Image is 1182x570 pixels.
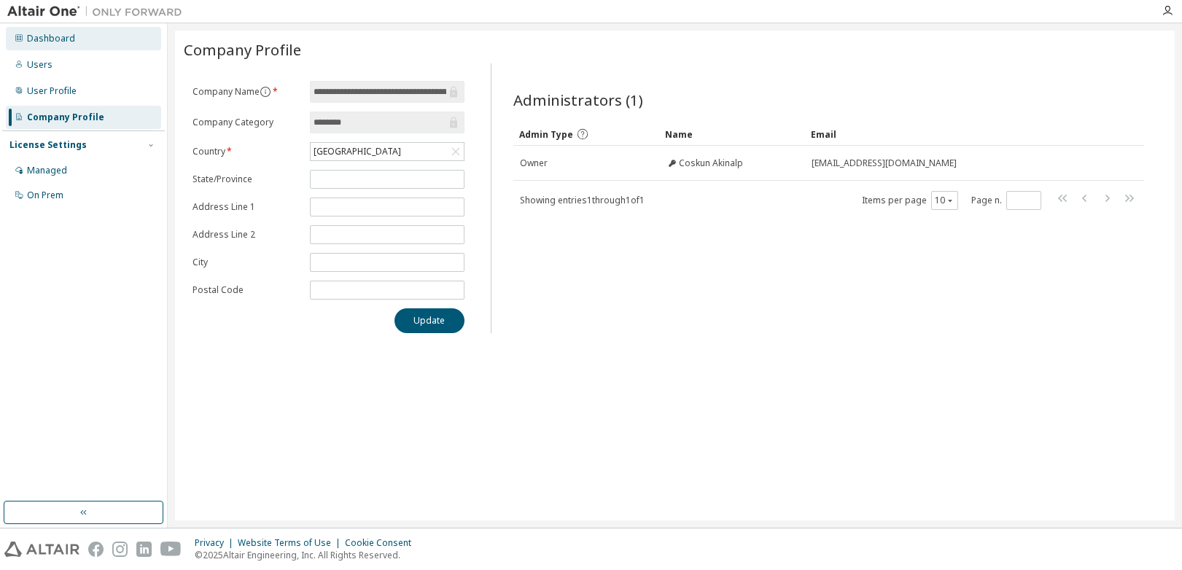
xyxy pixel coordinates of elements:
div: Privacy [195,537,238,549]
span: Company Profile [184,39,301,60]
div: Website Terms of Use [238,537,345,549]
div: Managed [27,165,67,176]
button: 10 [935,195,954,206]
div: Users [27,59,53,71]
button: Update [394,308,464,333]
div: Cookie Consent [345,537,420,549]
label: Address Line 2 [193,229,301,241]
img: altair_logo.svg [4,542,79,557]
img: youtube.svg [160,542,182,557]
img: linkedin.svg [136,542,152,557]
div: On Prem [27,190,63,201]
span: Showing entries 1 through 1 of 1 [520,194,645,206]
span: Admin Type [519,128,573,141]
img: Altair One [7,4,190,19]
img: instagram.svg [112,542,128,557]
div: Company Profile [27,112,104,123]
span: [EMAIL_ADDRESS][DOMAIN_NAME] [812,157,957,169]
div: [GEOGRAPHIC_DATA] [311,144,403,160]
img: facebook.svg [88,542,104,557]
label: Country [193,146,301,157]
span: Owner [520,157,548,169]
div: License Settings [9,139,87,151]
div: [GEOGRAPHIC_DATA] [311,143,464,160]
div: Name [665,122,799,146]
label: Postal Code [193,284,301,296]
label: Address Line 1 [193,201,301,213]
span: Page n. [971,191,1041,210]
label: Company Category [193,117,301,128]
span: Administrators (1) [513,90,643,110]
div: Email [811,122,1103,146]
span: Items per page [862,191,958,210]
label: City [193,257,301,268]
button: information [260,86,271,98]
div: Dashboard [27,33,75,44]
label: State/Province [193,173,301,185]
p: © 2025 Altair Engineering, Inc. All Rights Reserved. [195,549,420,561]
div: User Profile [27,85,77,97]
label: Company Name [193,86,301,98]
span: Coskun Akinalp [679,157,743,169]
